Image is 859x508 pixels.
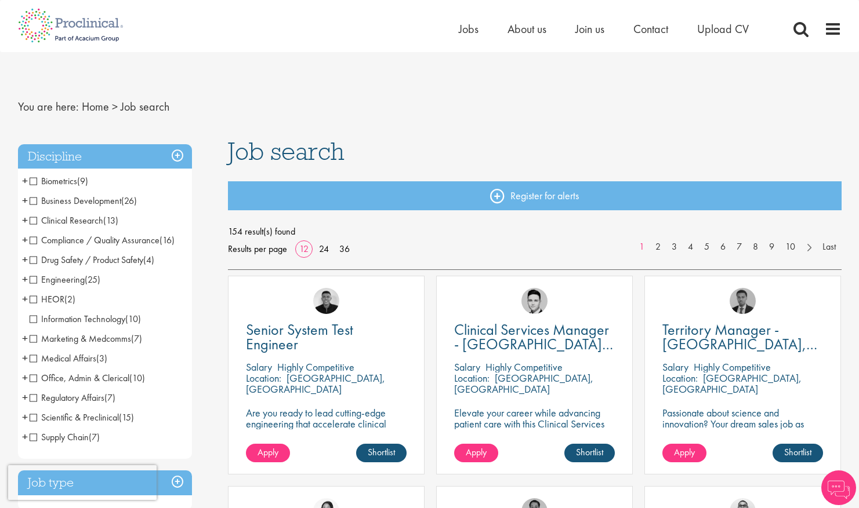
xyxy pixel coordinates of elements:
span: Scientific & Preclinical [30,411,134,423]
span: Marketing & Medcomms [30,332,131,345]
span: Office, Admin & Clerical [30,372,129,384]
span: Supply Chain [30,431,100,443]
span: Information Technology [30,313,125,325]
span: (2) [64,293,75,305]
span: HEOR [30,293,64,305]
span: Compliance / Quality Assurance [30,234,160,246]
span: Apply [258,446,278,458]
a: Register for alerts [228,181,842,210]
img: Chatbot [821,470,856,505]
p: [GEOGRAPHIC_DATA], [GEOGRAPHIC_DATA] [662,371,802,396]
span: Business Development [30,195,137,207]
span: + [22,330,28,347]
img: Christian Andersen [313,288,339,314]
span: + [22,192,28,209]
span: Clinical Research [30,214,103,226]
span: + [22,369,28,386]
span: + [22,408,28,426]
p: Highly Competitive [277,360,354,374]
p: Highly Competitive [694,360,771,374]
span: (16) [160,234,175,246]
a: Jobs [459,21,479,36]
span: Engineering [30,273,85,286]
h3: Discipline [18,144,192,169]
a: Clinical Services Manager - [GEOGRAPHIC_DATA], [GEOGRAPHIC_DATA] [454,323,615,352]
span: Salary [246,360,272,374]
span: + [22,349,28,367]
a: 2 [650,240,666,254]
span: + [22,231,28,248]
span: Salary [662,360,688,374]
p: Highly Competitive [485,360,563,374]
span: Drug Safety / Product Safety [30,254,143,266]
span: Senior System Test Engineer [246,320,353,354]
iframe: reCAPTCHA [8,465,157,500]
a: Apply [454,444,498,462]
span: (7) [131,332,142,345]
p: [GEOGRAPHIC_DATA], [GEOGRAPHIC_DATA] [454,371,593,396]
a: 3 [666,240,683,254]
span: (3) [96,352,107,364]
p: Passionate about science and innovation? Your dream sales job as Territory Manager awaits! [662,407,823,440]
span: Medical Affairs [30,352,107,364]
span: Medical Affairs [30,352,96,364]
a: Connor Lynes [521,288,548,314]
span: (26) [121,195,137,207]
span: (10) [125,313,141,325]
span: Location: [246,371,281,385]
a: Senior System Test Engineer [246,323,407,352]
a: 6 [715,240,731,254]
span: Information Technology [30,313,141,325]
a: 4 [682,240,699,254]
span: You are here: [18,99,79,114]
span: (7) [89,431,100,443]
p: Elevate your career while advancing patient care with this Clinical Services Manager position wit... [454,407,615,451]
span: Business Development [30,195,121,207]
a: Territory Manager - [GEOGRAPHIC_DATA], [GEOGRAPHIC_DATA] [662,323,823,352]
span: (7) [104,392,115,404]
p: [GEOGRAPHIC_DATA], [GEOGRAPHIC_DATA] [246,371,385,396]
span: + [22,211,28,229]
span: Drug Safety / Product Safety [30,254,154,266]
span: HEOR [30,293,75,305]
a: 12 [295,243,313,255]
span: Job search [121,99,169,114]
span: (9) [77,175,88,187]
span: Apply [466,446,487,458]
span: Biometrics [30,175,77,187]
a: 9 [763,240,780,254]
a: Upload CV [697,21,749,36]
span: Supply Chain [30,431,89,443]
a: Contact [633,21,668,36]
a: 1 [633,240,650,254]
span: + [22,389,28,406]
a: 7 [731,240,748,254]
span: Salary [454,360,480,374]
span: Apply [674,446,695,458]
a: Shortlist [773,444,823,462]
span: (13) [103,214,118,226]
a: breadcrumb link [82,99,109,114]
a: 36 [335,243,354,255]
span: (4) [143,254,154,266]
span: Regulatory Affairs [30,392,104,404]
span: + [22,290,28,308]
span: About us [508,21,546,36]
img: Carl Gbolade [730,288,756,314]
a: Join us [575,21,604,36]
span: 154 result(s) found [228,223,842,240]
a: Apply [246,444,290,462]
a: Last [817,240,842,254]
a: Apply [662,444,706,462]
span: (10) [129,372,145,384]
span: + [22,428,28,445]
span: Compliance / Quality Assurance [30,234,175,246]
span: + [22,172,28,189]
span: Clinical Research [30,214,118,226]
a: Shortlist [564,444,615,462]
